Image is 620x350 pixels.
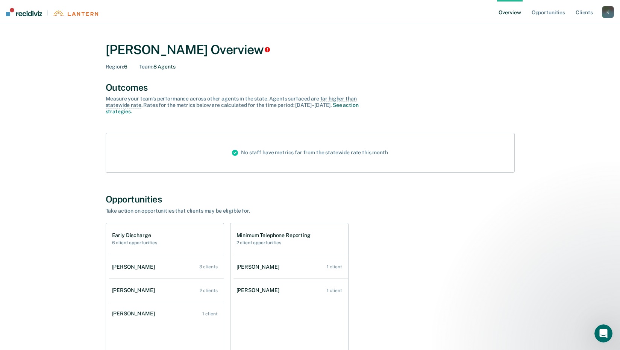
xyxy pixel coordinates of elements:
div: Opportunities [106,194,515,205]
span: Team : [139,64,153,70]
h1: Minimum Telephone Reporting [236,232,311,239]
div: 1 client [327,288,342,293]
div: Take action on opportunities that clients may be eligible for. [106,208,369,214]
a: [PERSON_NAME] 3 clients [109,256,224,278]
a: See action strategies. [106,102,359,114]
a: | [6,8,98,16]
div: Measure your team’s performance across other agent s in the state. Agent s surfaced are . Rates f... [106,96,369,114]
a: [PERSON_NAME] 1 client [233,280,348,301]
div: Outcomes [106,82,515,93]
span: Region : [106,64,124,70]
button: K [602,6,614,18]
a: [PERSON_NAME] 2 clients [109,280,224,301]
img: Lantern [53,11,98,16]
div: [PERSON_NAME] Overview [106,42,515,58]
div: 2 clients [200,288,218,293]
div: [PERSON_NAME] [112,287,158,294]
div: 6 [106,64,127,70]
a: [PERSON_NAME] 1 client [233,256,348,278]
span: far higher than statewide rate [106,96,357,108]
div: [PERSON_NAME] [112,310,158,317]
div: 8 Agents [139,64,175,70]
h2: 6 client opportunities [112,240,157,245]
span: | [42,10,53,16]
h1: Early Discharge [112,232,157,239]
div: 3 clients [199,264,218,269]
iframe: Intercom live chat [594,324,612,342]
div: 1 client [202,311,217,317]
div: 1 client [327,264,342,269]
div: No staff have metrics far from the statewide rate this month [226,133,394,172]
a: [PERSON_NAME] 1 client [109,303,224,324]
div: Tooltip anchor [264,46,271,53]
div: [PERSON_NAME] [112,264,158,270]
h2: 2 client opportunities [236,240,311,245]
div: [PERSON_NAME] [236,287,282,294]
img: Recidiviz [6,8,42,16]
div: [PERSON_NAME] [236,264,282,270]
